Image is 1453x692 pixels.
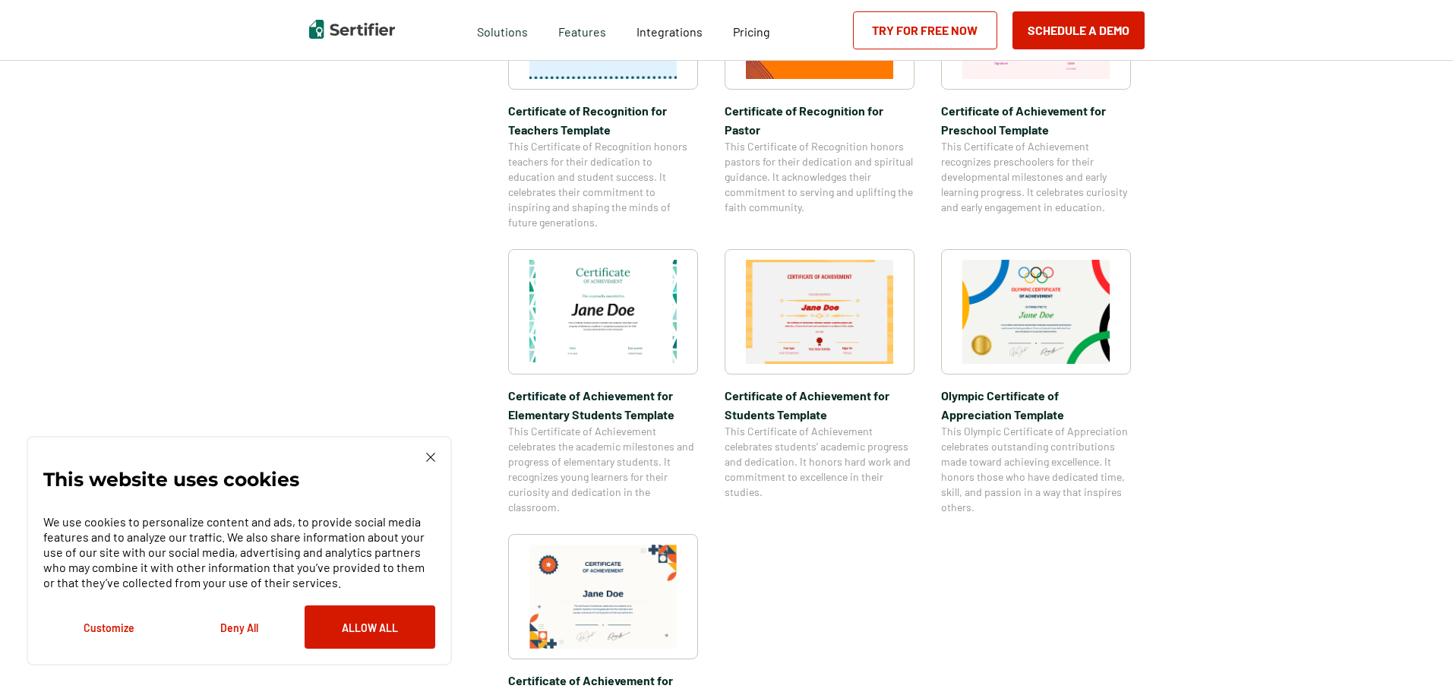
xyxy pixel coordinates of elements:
span: Certificate of Achievement for Students Template [725,386,914,424]
button: Customize [43,605,174,649]
span: Certificate of Achievement for Elementary Students Template [508,386,698,424]
span: This Certificate of Achievement recognizes preschoolers for their developmental milestones and ea... [941,139,1131,215]
span: This Certificate of Recognition honors teachers for their dedication to education and student suc... [508,139,698,230]
p: We use cookies to personalize content and ads, to provide social media features and to analyze ou... [43,514,435,590]
span: Features [558,21,606,39]
a: Certificate of Achievement for Elementary Students TemplateCertificate of Achievement for Element... [508,249,698,515]
img: Sertifier | Digital Credentialing Platform [309,20,395,39]
a: Certificate of Achievement for Students TemplateCertificate of Achievement for Students TemplateT... [725,249,914,515]
a: Pricing [733,21,770,39]
img: Cookie Popup Close [426,453,435,462]
span: This Olympic Certificate of Appreciation celebrates outstanding contributions made toward achievi... [941,424,1131,515]
iframe: Chat Widget [1377,619,1453,692]
span: Certificate of Recognition for Pastor [725,101,914,139]
span: Certificate of Recognition for Teachers Template [508,101,698,139]
img: Certificate of Achievement for Elementary Students Template [529,260,677,364]
a: Integrations [636,21,703,39]
span: Pricing [733,24,770,39]
img: Certificate of Achievement for Students Template [746,260,893,364]
a: Olympic Certificate of Appreciation​ TemplateOlympic Certificate of Appreciation​ TemplateThis Ol... [941,249,1131,515]
button: Deny All [174,605,305,649]
img: Olympic Certificate of Appreciation​ Template [962,260,1110,364]
button: Allow All [305,605,435,649]
span: Olympic Certificate of Appreciation​ Template [941,386,1131,424]
span: This Certificate of Recognition honors pastors for their dedication and spiritual guidance. It ac... [725,139,914,215]
a: Try for Free Now [853,11,997,49]
img: Certificate of Achievement for Graduation [529,545,677,649]
span: Integrations [636,24,703,39]
p: This website uses cookies [43,472,299,487]
span: This Certificate of Achievement celebrates students’ academic progress and dedication. It honors ... [725,424,914,500]
span: Solutions [477,21,528,39]
span: Certificate of Achievement for Preschool Template [941,101,1131,139]
button: Schedule a Demo [1012,11,1145,49]
span: This Certificate of Achievement celebrates the academic milestones and progress of elementary stu... [508,424,698,515]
